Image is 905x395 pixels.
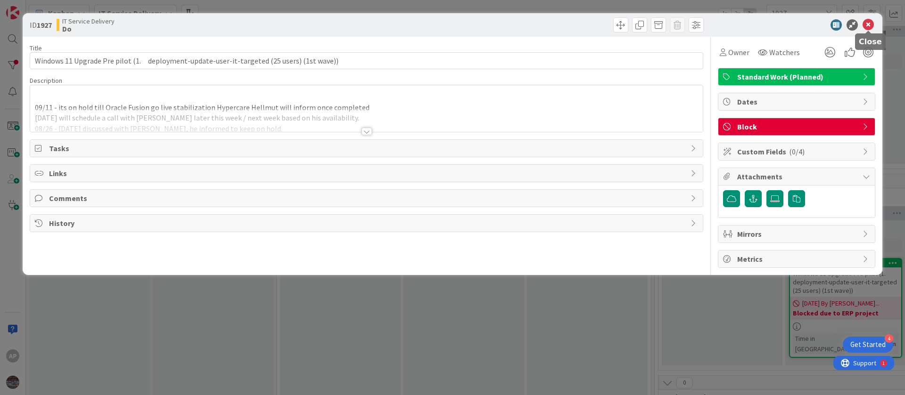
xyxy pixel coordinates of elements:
[769,47,800,58] span: Watchers
[728,47,749,58] span: Owner
[737,96,858,107] span: Dates
[37,20,52,30] b: 1927
[737,71,858,82] span: Standard Work (Planned)
[62,25,115,32] b: Do
[789,147,805,156] span: ( 0/4 )
[49,4,51,11] div: 1
[49,193,686,204] span: Comments
[737,146,858,157] span: Custom Fields
[737,171,858,182] span: Attachments
[30,44,42,52] label: Title
[30,52,703,69] input: type card name here...
[49,143,686,154] span: Tasks
[737,228,858,240] span: Mirrors
[885,334,893,343] div: 4
[859,37,882,46] h5: Close
[737,253,858,265] span: Metrics
[30,19,52,31] span: ID
[35,102,698,113] p: 09/11 - its on hold till Oracle Fusion go live stabilization Hypercare Hellmut will inform once c...
[49,218,686,229] span: History
[62,17,115,25] span: IT Service Delivery
[850,340,886,349] div: Get Started
[737,121,858,132] span: Block
[20,1,43,13] span: Support
[843,337,893,353] div: Open Get Started checklist, remaining modules: 4
[49,168,686,179] span: Links
[30,76,62,85] span: Description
